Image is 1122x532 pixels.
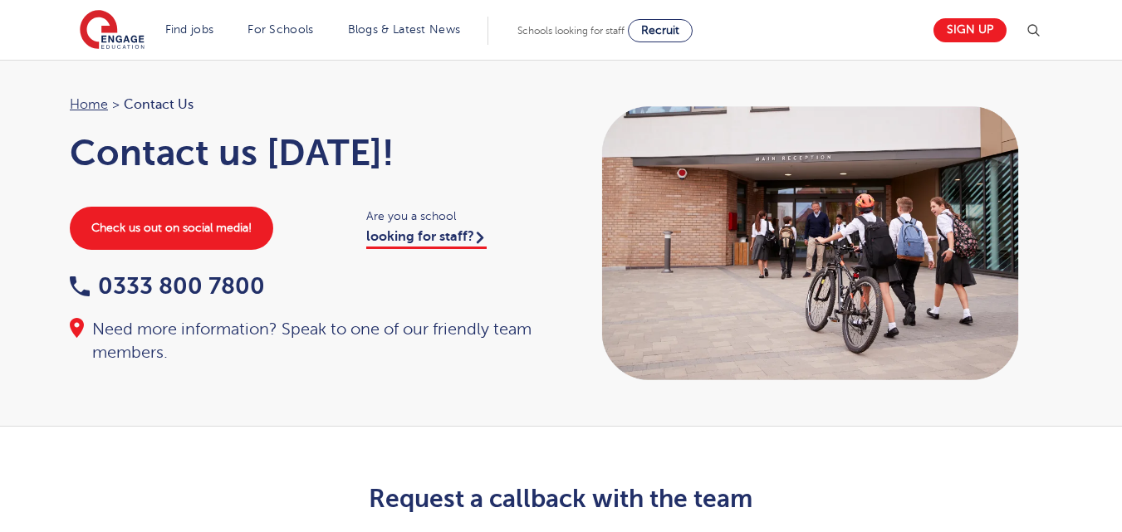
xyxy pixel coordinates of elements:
a: 0333 800 7800 [70,273,265,299]
a: Check us out on social media! [70,207,273,250]
div: Need more information? Speak to one of our friendly team members. [70,318,545,364]
span: Recruit [641,24,679,37]
span: Contact Us [124,94,194,115]
h1: Contact us [DATE]! [70,132,545,173]
a: Recruit [628,19,693,42]
span: Are you a school [366,207,545,226]
nav: breadcrumb [70,94,545,115]
a: Sign up [933,18,1007,42]
a: Home [70,97,108,112]
span: Schools looking for staff [517,25,625,37]
h2: Request a callback with the team [154,485,968,513]
a: Find jobs [165,23,214,36]
img: Engage Education [80,10,145,51]
a: Blogs & Latest News [348,23,461,36]
a: looking for staff? [366,229,487,249]
span: > [112,97,120,112]
a: For Schools [247,23,313,36]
